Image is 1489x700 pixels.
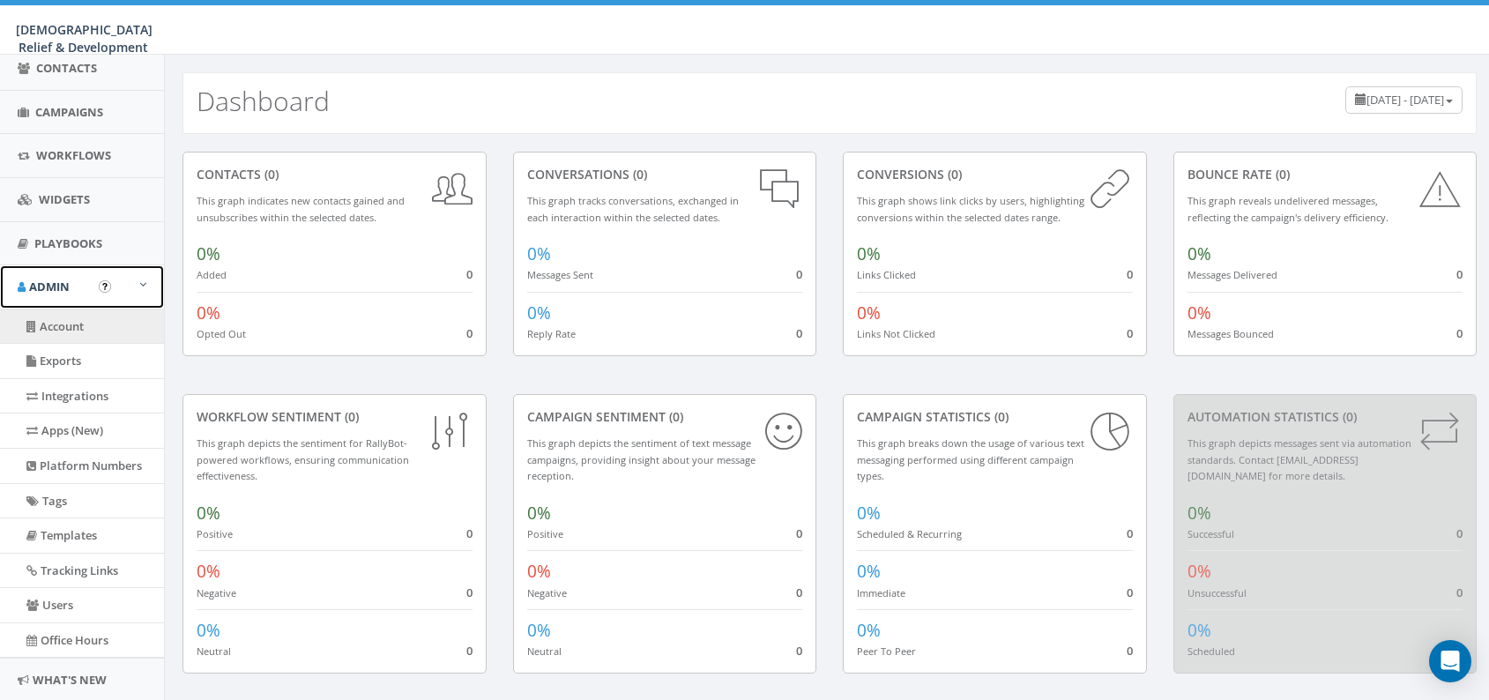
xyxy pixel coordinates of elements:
small: Peer To Peer [857,644,916,658]
span: Admin [29,279,70,294]
div: Bounce Rate [1187,166,1463,183]
small: Neutral [527,644,562,658]
span: 0% [197,560,220,583]
span: 0 [1127,525,1133,541]
small: This graph reveals undelivered messages, reflecting the campaign's delivery efficiency. [1187,194,1388,224]
small: Neutral [197,644,231,658]
div: conversations [527,166,803,183]
span: 0% [857,619,881,642]
small: This graph depicts messages sent via automation standards. Contact [EMAIL_ADDRESS][DOMAIN_NAME] f... [1187,436,1411,482]
span: 0 [796,266,802,282]
span: [DATE] - [DATE] [1366,92,1444,108]
small: Reply Rate [527,327,576,340]
small: Links Not Clicked [857,327,935,340]
small: Immediate [857,586,905,599]
span: 0% [1187,502,1211,525]
span: 0% [857,502,881,525]
span: (0) [1272,166,1290,182]
span: What's New [33,672,107,688]
span: (0) [1339,408,1357,425]
small: This graph depicts the sentiment for RallyBot-powered workflows, ensuring communication effective... [197,436,409,482]
span: 0 [796,325,802,341]
small: Added [197,268,227,281]
span: 0 [796,643,802,659]
small: This graph tracks conversations, exchanged in each interaction within the selected dates. [527,194,739,224]
small: Negative [527,586,567,599]
span: 0 [466,525,473,541]
span: 0 [796,525,802,541]
small: Negative [197,586,236,599]
span: 0% [527,302,551,324]
span: (0) [341,408,359,425]
span: 0 [466,643,473,659]
span: 0 [1127,585,1133,600]
span: [DEMOGRAPHIC_DATA] Relief & Development [16,21,153,56]
span: (0) [629,166,647,182]
div: Open Intercom Messenger [1429,640,1471,682]
span: 0% [857,302,881,324]
small: Links Clicked [857,268,916,281]
small: Unsuccessful [1187,586,1247,599]
span: (0) [666,408,683,425]
span: 0 [1456,325,1463,341]
small: This graph breaks down the usage of various text messaging performed using different campaign types. [857,436,1084,482]
span: Widgets [39,191,90,207]
div: contacts [197,166,473,183]
span: 0% [1187,560,1211,583]
span: (0) [261,166,279,182]
small: Messages Delivered [1187,268,1277,281]
span: 0% [857,242,881,265]
span: 0 [796,585,802,600]
span: Campaigns [35,104,103,120]
div: Workflow Sentiment [197,408,473,426]
span: 0 [466,266,473,282]
span: 0 [1456,525,1463,541]
span: 0% [527,502,551,525]
div: Campaign Sentiment [527,408,803,426]
span: 0 [1456,585,1463,600]
span: Workflows [36,147,111,163]
button: Open In-App Guide [99,280,111,293]
span: (0) [991,408,1009,425]
small: This graph shows link clicks by users, highlighting conversions within the selected dates range. [857,194,1084,224]
span: 0% [527,619,551,642]
span: 0 [1127,643,1133,659]
span: 0% [197,619,220,642]
small: Positive [197,527,233,540]
span: 0% [527,560,551,583]
small: Positive [527,527,563,540]
span: 0% [1187,302,1211,324]
small: This graph indicates new contacts gained and unsubscribes within the selected dates. [197,194,405,224]
small: Successful [1187,527,1234,540]
span: (0) [944,166,962,182]
small: Scheduled & Recurring [857,527,962,540]
span: 0% [1187,619,1211,642]
div: Automation Statistics [1187,408,1463,426]
span: 0 [1456,266,1463,282]
span: 0 [466,585,473,600]
small: This graph depicts the sentiment of text message campaigns, providing insight about your message ... [527,436,756,482]
span: 0% [197,502,220,525]
span: 0% [1187,242,1211,265]
span: Contacts [36,60,97,76]
span: 0% [197,302,220,324]
span: 0 [1127,266,1133,282]
span: 0 [1127,325,1133,341]
span: 0 [466,325,473,341]
span: Playbooks [34,235,102,251]
div: conversions [857,166,1133,183]
small: Opted Out [197,327,246,340]
span: 0% [857,560,881,583]
small: Scheduled [1187,644,1235,658]
small: Messages Bounced [1187,327,1274,340]
div: Campaign Statistics [857,408,1133,426]
small: Messages Sent [527,268,593,281]
span: 0% [527,242,551,265]
h2: Dashboard [197,86,330,115]
span: 0% [197,242,220,265]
